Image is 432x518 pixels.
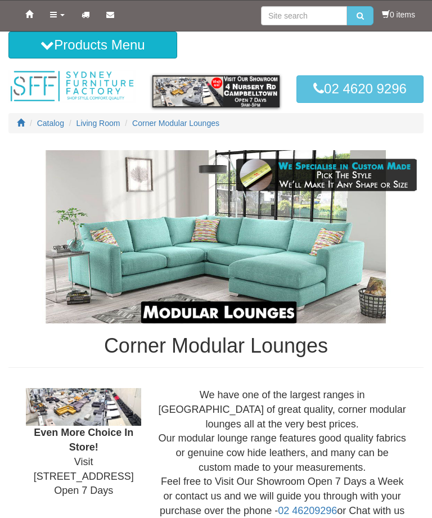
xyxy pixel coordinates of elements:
[8,335,424,357] h1: Corner Modular Lounges
[17,388,150,498] div: Visit [STREET_ADDRESS] Open 7 Days
[278,505,337,516] a: 02 46209296
[8,150,424,323] img: Corner Modular Lounges
[8,70,136,102] img: Sydney Furniture Factory
[34,427,133,453] b: Even More Choice In Store!
[132,119,219,128] a: Corner Modular Lounges
[296,75,424,102] a: 02 4620 9296
[8,31,177,58] button: Products Menu
[152,75,280,107] img: showroom.gif
[76,119,120,128] a: Living Room
[261,6,347,25] input: Site search
[26,388,141,426] img: Showroom
[37,119,64,128] a: Catalog
[382,9,415,20] li: 0 items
